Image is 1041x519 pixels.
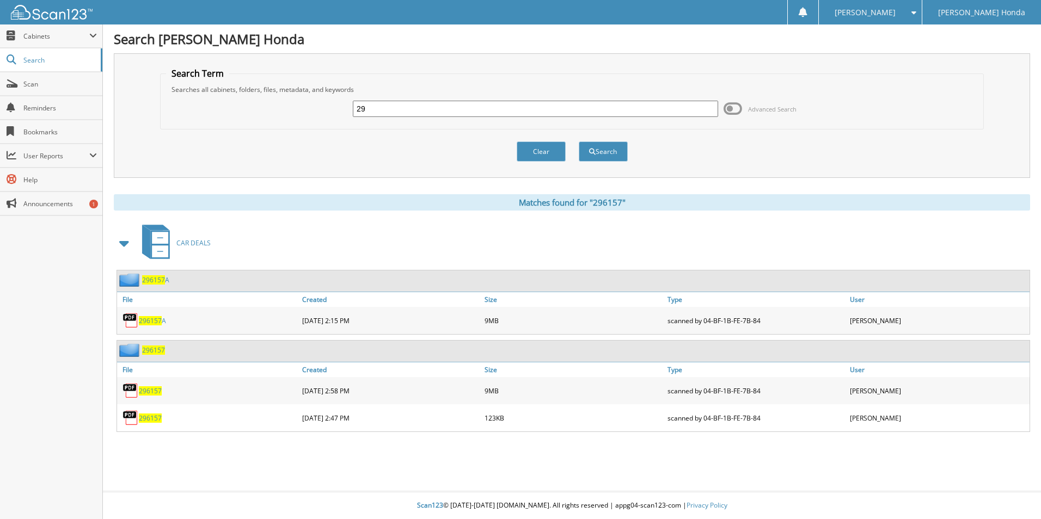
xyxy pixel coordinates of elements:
span: Announcements [23,199,97,208]
h1: Search [PERSON_NAME] Honda [114,30,1030,48]
a: File [117,362,299,377]
img: folder2.png [119,273,142,287]
div: [DATE] 2:47 PM [299,407,482,429]
span: Cabinets [23,32,89,41]
div: [PERSON_NAME] [847,407,1030,429]
span: Reminders [23,103,97,113]
div: 1 [89,200,98,208]
div: Matches found for "296157" [114,194,1030,211]
div: [PERSON_NAME] [847,310,1030,331]
div: Searches all cabinets, folders, files, metadata, and keywords [166,85,978,94]
span: 296157 [142,275,165,285]
a: 296157A [139,316,166,325]
button: Search [579,141,628,162]
img: PDF.png [123,410,139,426]
span: Bookmarks [23,127,97,137]
a: 296157A [142,275,169,285]
div: 9MB [482,310,664,331]
a: Created [299,362,482,377]
a: 296157 [139,413,162,423]
div: 9MB [482,380,664,401]
a: Size [482,292,664,307]
img: PDF.png [123,382,139,399]
img: PDF.png [123,312,139,329]
a: Size [482,362,664,377]
legend: Search Term [166,67,229,79]
span: 296157 [139,316,162,325]
a: 296157 [139,386,162,396]
button: Clear [517,141,566,162]
a: 296157 [142,345,165,355]
span: CAR DEALS [176,238,211,248]
div: [DATE] 2:15 PM [299,310,482,331]
div: [PERSON_NAME] [847,380,1030,401]
span: Search [23,55,95,65]
span: Scan [23,79,97,89]
a: User [847,292,1030,307]
div: 123KB [482,407,664,429]
span: Scan123 [417,501,443,510]
span: Advanced Search [748,105,797,113]
div: © [DATE]-[DATE] [DOMAIN_NAME]. All rights reserved | appg04-scan123-com | [103,492,1041,519]
div: scanned by 04-BF-1B-FE-7B-84 [665,407,847,429]
a: Created [299,292,482,307]
a: Type [665,362,847,377]
span: [PERSON_NAME] [835,9,896,16]
span: [PERSON_NAME] Honda [938,9,1025,16]
div: scanned by 04-BF-1B-FE-7B-84 [665,310,847,331]
span: User Reports [23,151,89,160]
img: scan123-logo-white.svg [11,5,93,20]
a: Type [665,292,847,307]
div: scanned by 04-BF-1B-FE-7B-84 [665,380,847,401]
div: [DATE] 2:58 PM [299,380,482,401]
img: folder2.png [119,343,142,357]
a: File [117,292,299,307]
a: CAR DEALS [136,221,211,264]
a: User [847,362,1030,377]
span: Help [23,175,97,184]
a: Privacy Policy [687,501,727,510]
